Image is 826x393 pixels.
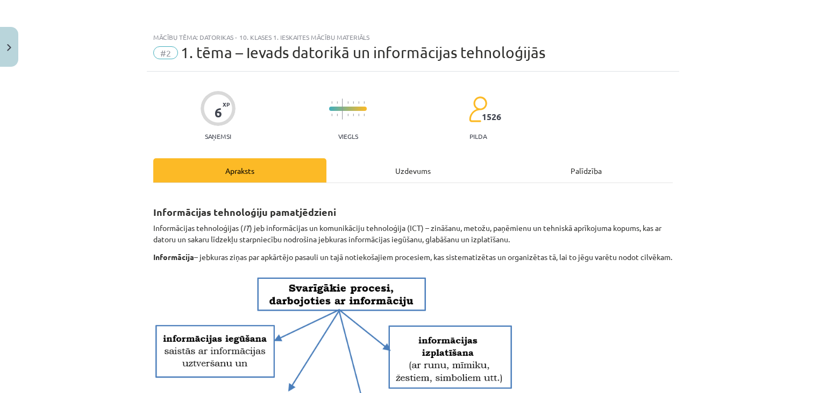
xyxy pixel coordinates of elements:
div: Palīdzība [500,158,673,183]
span: XP [223,101,230,107]
img: icon-short-line-57e1e144782c952c97e751825c79c345078a6d821885a25fce030b3d8c18986b.svg [331,114,332,116]
img: icon-long-line-d9ea69661e0d244f92f715978eff75569469978d946b2353a9bb055b3ed8787d.svg [342,99,343,120]
div: Mācību tēma: Datorikas - 10. klases 1. ieskaites mācību materiāls [153,33,673,41]
div: 6 [215,105,222,120]
strong: Informācija [153,252,194,262]
p: Viegls [338,132,358,140]
img: icon-short-line-57e1e144782c952c97e751825c79c345078a6d821885a25fce030b3d8c18986b.svg [358,114,359,116]
img: icon-short-line-57e1e144782c952c97e751825c79c345078a6d821885a25fce030b3d8c18986b.svg [353,101,354,104]
p: Saņemsi [201,132,236,140]
img: students-c634bb4e5e11cddfef0936a35e636f08e4e9abd3cc4e673bd6f9a4125e45ecb1.svg [468,96,487,123]
img: icon-short-line-57e1e144782c952c97e751825c79c345078a6d821885a25fce030b3d8c18986b.svg [364,114,365,116]
img: icon-short-line-57e1e144782c952c97e751825c79c345078a6d821885a25fce030b3d8c18986b.svg [347,101,348,104]
div: Apraksts [153,158,326,183]
img: icon-short-line-57e1e144782c952c97e751825c79c345078a6d821885a25fce030b3d8c18986b.svg [358,101,359,104]
img: icon-short-line-57e1e144782c952c97e751825c79c345078a6d821885a25fce030b3d8c18986b.svg [347,114,348,116]
span: 1. tēma – Ievads datorikā un informācijas tehnoloģijās [181,44,545,61]
img: icon-close-lesson-0947bae3869378f0d4975bcd49f059093ad1ed9edebbc8119c70593378902aed.svg [7,44,11,51]
div: Uzdevums [326,158,500,183]
img: icon-short-line-57e1e144782c952c97e751825c79c345078a6d821885a25fce030b3d8c18986b.svg [331,101,332,104]
p: – jebkuras ziņas par apkārtējo pasauli un tajā notiekošajiem procesiem, kas sistematizētas un org... [153,251,673,263]
span: #2 [153,46,178,59]
img: icon-short-line-57e1e144782c952c97e751825c79c345078a6d821885a25fce030b3d8c18986b.svg [364,101,365,104]
p: Informācijas tehnoloģijas ( ) jeb informācijas un komunikāciju tehnoloģija (ICT) – zināšanu, meto... [153,222,673,245]
p: pilda [469,132,487,140]
span: 1526 [482,112,501,122]
strong: Informācijas tehnoloģiju pamatjēdzieni [153,206,336,218]
img: icon-short-line-57e1e144782c952c97e751825c79c345078a6d821885a25fce030b3d8c18986b.svg [353,114,354,116]
em: IT [243,223,250,233]
img: icon-short-line-57e1e144782c952c97e751825c79c345078a6d821885a25fce030b3d8c18986b.svg [337,114,338,116]
img: icon-short-line-57e1e144782c952c97e751825c79c345078a6d821885a25fce030b3d8c18986b.svg [337,101,338,104]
